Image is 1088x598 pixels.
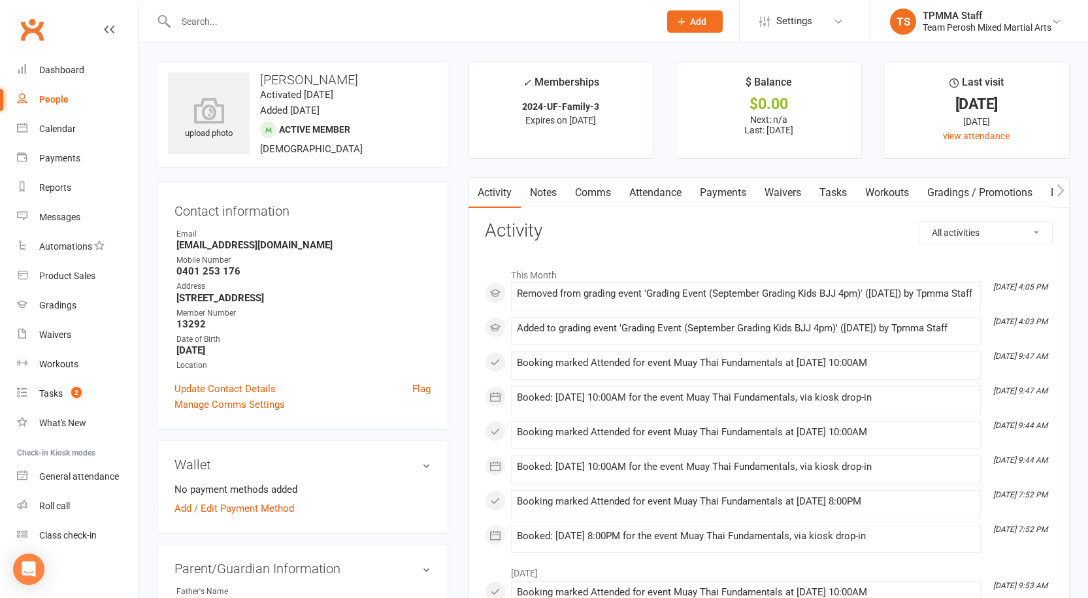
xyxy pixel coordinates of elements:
[176,280,431,293] div: Address
[949,74,1004,97] div: Last visit
[17,408,138,438] a: What's New
[39,388,63,399] div: Tasks
[993,317,1047,326] i: [DATE] 4:03 PM
[667,10,723,33] button: Add
[13,554,44,585] div: Open Intercom Messenger
[523,74,599,98] div: Memberships
[895,97,1057,111] div: [DATE]
[943,131,1010,141] a: view attendance
[17,521,138,550] a: Class kiosk mode
[923,22,1051,33] div: Team Perosh Mixed Martial Arts
[39,271,95,281] div: Product Sales
[168,73,437,87] h3: [PERSON_NAME]
[895,114,1057,129] div: [DATE]
[39,501,70,511] div: Roll call
[176,265,431,277] strong: 0401 253 176
[746,74,792,97] div: $ Balance
[469,178,521,208] a: Activity
[39,124,76,134] div: Calendar
[918,178,1042,208] a: Gradings / Promotions
[39,359,78,369] div: Workouts
[172,12,650,31] input: Search...
[260,143,363,155] span: [DEMOGRAPHIC_DATA]
[260,105,320,116] time: Added [DATE]
[993,581,1047,590] i: [DATE] 9:53 AM
[39,300,76,310] div: Gradings
[523,76,531,89] i: ✓
[174,457,431,472] h3: Wallet
[176,228,431,241] div: Email
[17,350,138,379] a: Workouts
[993,525,1047,534] i: [DATE] 7:52 PM
[522,101,599,112] strong: 2024-UF-Family-3
[174,501,294,516] a: Add / Edit Payment Method
[39,94,69,105] div: People
[17,203,138,232] a: Messages
[39,471,119,482] div: General attendance
[168,97,250,141] div: upload photo
[993,352,1047,361] i: [DATE] 9:47 AM
[993,456,1047,465] i: [DATE] 9:44 AM
[17,261,138,291] a: Product Sales
[39,153,80,163] div: Payments
[39,182,71,193] div: Reports
[517,587,975,598] div: Booking marked Attended for event Muay Thai Fundamentals at [DATE] 10:00AM
[279,124,350,135] span: Active member
[39,241,92,252] div: Automations
[17,173,138,203] a: Reports
[993,421,1047,430] i: [DATE] 9:44 AM
[810,178,856,208] a: Tasks
[17,379,138,408] a: Tasks 2
[517,288,975,299] div: Removed from grading event 'Grading Event (September Grading Kids BJJ 4pm)' ([DATE]) by Tpmma Staff
[517,323,975,334] div: Added to grading event 'Grading Event (September Grading Kids BJJ 4pm)' ([DATE]) by Tpmma Staff
[412,381,431,397] a: Flag
[17,232,138,261] a: Automations
[690,16,706,27] span: Add
[176,359,431,372] div: Location
[691,178,755,208] a: Payments
[17,462,138,491] a: General attendance kiosk mode
[993,282,1047,291] i: [DATE] 4:05 PM
[923,10,1051,22] div: TPMMA Staff
[688,97,850,111] div: $0.00
[176,318,431,330] strong: 13292
[776,7,812,36] span: Settings
[517,496,975,507] div: Booking marked Attended for event Muay Thai Fundamentals at [DATE] 8:00PM
[174,482,431,497] li: No payment methods added
[521,178,566,208] a: Notes
[755,178,810,208] a: Waivers
[517,531,975,542] div: Booked: [DATE] 8:00PM for the event Muay Thai Fundamentals, via kiosk drop-in
[17,144,138,173] a: Payments
[39,65,84,75] div: Dashboard
[39,329,71,340] div: Waivers
[17,56,138,85] a: Dashboard
[856,178,918,208] a: Workouts
[39,530,97,540] div: Class check-in
[39,212,80,222] div: Messages
[174,199,431,218] h3: Contact information
[39,418,86,428] div: What's New
[993,490,1047,499] i: [DATE] 7:52 PM
[176,239,431,251] strong: [EMAIL_ADDRESS][DOMAIN_NAME]
[517,357,975,369] div: Booking marked Attended for event Muay Thai Fundamentals at [DATE] 10:00AM
[517,392,975,403] div: Booked: [DATE] 10:00AM for the event Muay Thai Fundamentals, via kiosk drop-in
[174,381,276,397] a: Update Contact Details
[566,178,620,208] a: Comms
[890,8,916,35] div: TS
[485,261,1053,282] li: This Month
[620,178,691,208] a: Attendance
[485,221,1053,241] h3: Activity
[688,114,850,135] p: Next: n/a Last: [DATE]
[176,292,431,304] strong: [STREET_ADDRESS]
[17,320,138,350] a: Waivers
[176,586,284,598] div: Father's Name
[17,114,138,144] a: Calendar
[517,461,975,473] div: Booked: [DATE] 10:00AM for the event Muay Thai Fundamentals, via kiosk drop-in
[17,85,138,114] a: People
[993,386,1047,395] i: [DATE] 9:47 AM
[517,427,975,438] div: Booking marked Attended for event Muay Thai Fundamentals at [DATE] 10:00AM
[485,559,1053,580] li: [DATE]
[174,397,285,412] a: Manage Comms Settings
[17,491,138,521] a: Roll call
[176,254,431,267] div: Mobile Number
